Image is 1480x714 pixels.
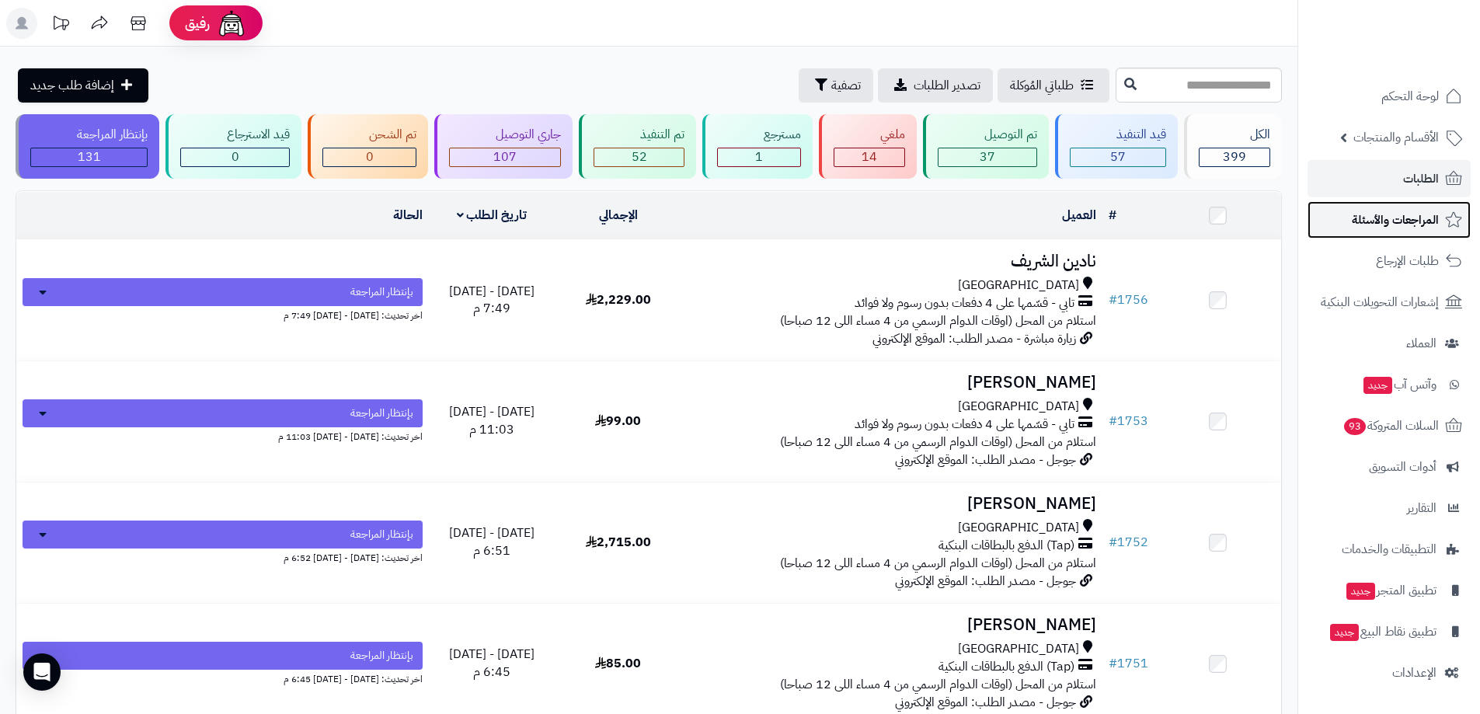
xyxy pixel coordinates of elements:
[980,148,995,166] span: 37
[1363,377,1392,394] span: جديد
[831,76,861,95] span: تصفية
[12,114,162,179] a: بإنتظار المراجعة 131
[31,148,147,166] div: 131
[23,670,423,686] div: اخر تحديث: [DATE] - [DATE] 6:45 م
[718,148,800,166] div: 1
[1329,621,1436,643] span: تطبيق نقاط البيع
[755,148,763,166] span: 1
[998,68,1109,103] a: طلباتي المُوكلة
[1109,412,1148,430] a: #1753
[1070,126,1166,144] div: قيد التنفيذ
[586,533,651,552] span: 2,715.00
[23,653,61,691] div: Open Intercom Messenger
[1308,572,1471,609] a: تطبيق المتجرجديد
[1308,78,1471,115] a: لوحة التحكم
[1109,654,1148,673] a: #1751
[938,126,1037,144] div: تم التوصيل
[1369,456,1436,478] span: أدوات التسويق
[594,148,684,166] div: 52
[780,312,1096,330] span: استلام من المحل (اوقات الدوام الرسمي من 4 مساء اللى 12 صباحا)
[181,148,289,166] div: 0
[449,126,561,144] div: جاري التوصيل
[834,148,904,166] div: 14
[1308,489,1471,527] a: التقارير
[30,126,148,144] div: بإنتظار المراجعة
[450,148,560,166] div: 107
[780,433,1096,451] span: استلام من المحل (اوقات الدوام الرسمي من 4 مساء اللى 12 صباحا)
[1052,114,1181,179] a: قيد التنفيذ 57
[958,640,1079,658] span: [GEOGRAPHIC_DATA]
[780,675,1096,694] span: استلام من المحل (اوقات الدوام الرسمي من 4 مساء اللى 12 صباحا)
[393,206,423,225] a: الحالة
[1308,531,1471,568] a: التطبيقات والخدمات
[1308,325,1471,362] a: العملاء
[958,277,1079,294] span: [GEOGRAPHIC_DATA]
[1308,366,1471,403] a: وآتس آبجديد
[920,114,1052,179] a: تم التوصيل 37
[1308,242,1471,280] a: طلبات الإرجاع
[305,114,431,179] a: تم الشحن 0
[1342,415,1439,437] span: السلات المتروكة
[594,126,684,144] div: تم التنفيذ
[1308,284,1471,321] a: إشعارات التحويلات البنكية
[493,148,517,166] span: 107
[78,148,101,166] span: 131
[632,148,647,166] span: 52
[1308,201,1471,239] a: المراجعات والأسئلة
[586,291,651,309] span: 2,229.00
[1071,148,1165,166] div: 57
[23,306,423,322] div: اخر تحديث: [DATE] - [DATE] 7:49 م
[938,148,1036,166] div: 37
[30,76,114,95] span: إضافة طلب جديد
[18,68,148,103] a: إضافة طلب جديد
[599,206,638,225] a: الإجمالي
[895,693,1076,712] span: جوجل - مصدر الطلب: الموقع الإلكتروني
[1308,448,1471,486] a: أدوات التسويق
[449,402,535,439] span: [DATE] - [DATE] 11:03 م
[958,398,1079,416] span: [GEOGRAPHIC_DATA]
[216,8,247,39] img: ai-face.png
[232,148,239,166] span: 0
[1109,533,1148,552] a: #1752
[1109,291,1117,309] span: #
[1345,580,1436,601] span: تطبيق المتجر
[595,412,641,430] span: 99.00
[1308,407,1471,444] a: السلات المتروكة93
[1406,333,1436,354] span: العملاء
[1392,662,1436,684] span: الإعدادات
[1321,291,1439,313] span: إشعارات التحويلات البنكية
[23,549,423,565] div: اخر تحديث: [DATE] - [DATE] 6:52 م
[1062,206,1096,225] a: العميل
[1109,654,1117,673] span: #
[162,114,305,179] a: قيد الاسترجاع 0
[23,427,423,444] div: اخر تحديث: [DATE] - [DATE] 11:03 م
[799,68,873,103] button: تصفية
[872,329,1076,348] span: زيارة مباشرة - مصدر الطلب: الموقع الإلكتروني
[449,645,535,681] span: [DATE] - [DATE] 6:45 م
[688,495,1096,513] h3: [PERSON_NAME]
[855,294,1074,312] span: تابي - قسّمها على 4 دفعات بدون رسوم ولا فوائد
[41,8,80,43] a: تحديثات المنصة
[457,206,528,225] a: تاريخ الطلب
[1407,497,1436,519] span: التقارير
[834,126,905,144] div: ملغي
[816,114,920,179] a: ملغي 14
[431,114,576,179] a: جاري التوصيل 107
[1109,533,1117,552] span: #
[688,253,1096,270] h3: نادين الشريف
[180,126,290,144] div: قيد الاسترجاع
[688,374,1096,392] h3: [PERSON_NAME]
[958,519,1079,537] span: [GEOGRAPHIC_DATA]
[1376,250,1439,272] span: طلبات الإرجاع
[1308,654,1471,691] a: الإعدادات
[1346,583,1375,600] span: جديد
[1199,126,1270,144] div: الكل
[1181,114,1285,179] a: الكل399
[350,648,413,663] span: بإنتظار المراجعة
[878,68,993,103] a: تصدير الطلبات
[350,406,413,421] span: بإنتظار المراجعة
[366,148,374,166] span: 0
[1353,127,1439,148] span: الأقسام والمنتجات
[1109,412,1117,430] span: #
[862,148,877,166] span: 14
